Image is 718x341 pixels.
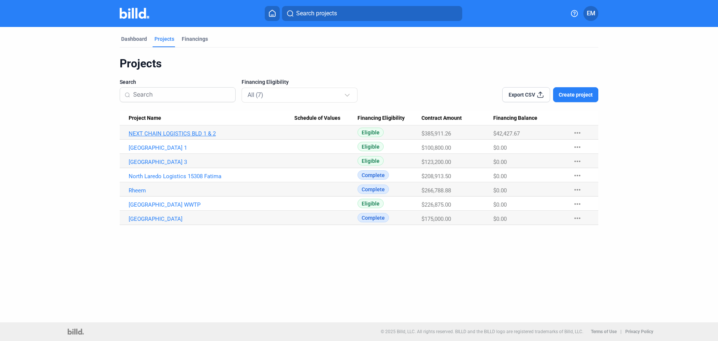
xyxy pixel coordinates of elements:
[358,213,389,222] span: Complete
[129,115,294,122] div: Project Name
[129,173,294,180] a: North Laredo Logistics 15308 Fatima
[421,130,451,137] span: $385,911.26
[358,199,384,208] span: Eligible
[182,35,208,43] div: Financings
[296,9,337,18] span: Search projects
[591,329,617,334] b: Terms of Use
[573,128,582,137] mat-icon: more_horiz
[120,57,598,71] div: Projects
[421,144,451,151] span: $100,800.00
[358,142,384,151] span: Eligible
[625,329,653,334] b: Privacy Policy
[120,78,136,86] span: Search
[68,329,84,335] img: logo
[573,200,582,208] mat-icon: more_horiz
[421,187,451,194] span: $266,788.88
[553,87,598,102] button: Create project
[358,128,384,137] span: Eligible
[493,144,507,151] span: $0.00
[358,115,405,122] span: Financing Eligibility
[120,8,149,19] img: Billd Company Logo
[421,115,493,122] div: Contract Amount
[493,115,537,122] span: Financing Balance
[129,130,294,137] a: NEXT CHAIN LOGISTICS BLD 1 & 2
[421,159,451,165] span: $123,200.00
[493,115,565,122] div: Financing Balance
[421,201,451,208] span: $226,875.00
[573,185,582,194] mat-icon: more_horiz
[129,201,294,208] a: [GEOGRAPHIC_DATA] WWTP
[493,173,507,180] span: $0.00
[509,91,535,98] span: Export CSV
[573,143,582,152] mat-icon: more_horiz
[294,115,358,122] div: Schedule of Values
[154,35,174,43] div: Projects
[493,159,507,165] span: $0.00
[129,216,294,222] a: [GEOGRAPHIC_DATA]
[358,185,389,194] span: Complete
[587,9,595,18] span: EM
[133,87,231,103] input: Search
[129,187,294,194] a: Rheem
[129,144,294,151] a: [GEOGRAPHIC_DATA] 1
[559,91,593,98] span: Create project
[129,115,161,122] span: Project Name
[583,6,598,21] button: EM
[573,214,582,223] mat-icon: more_horiz
[493,187,507,194] span: $0.00
[129,159,294,165] a: [GEOGRAPHIC_DATA] 3
[502,87,550,102] button: Export CSV
[358,170,389,180] span: Complete
[358,115,421,122] div: Financing Eligibility
[358,156,384,165] span: Eligible
[493,216,507,222] span: $0.00
[620,329,622,334] p: |
[242,78,289,86] span: Financing Eligibility
[421,216,451,222] span: $175,000.00
[573,171,582,180] mat-icon: more_horiz
[294,115,340,122] span: Schedule of Values
[121,35,147,43] div: Dashboard
[493,201,507,208] span: $0.00
[282,6,462,21] button: Search projects
[493,130,520,137] span: $42,427.67
[421,115,462,122] span: Contract Amount
[421,173,451,180] span: $208,913.50
[248,91,263,98] mat-select-trigger: All (7)
[381,329,583,334] p: © 2025 Billd, LLC. All rights reserved. BILLD and the BILLD logo are registered trademarks of Bil...
[573,157,582,166] mat-icon: more_horiz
